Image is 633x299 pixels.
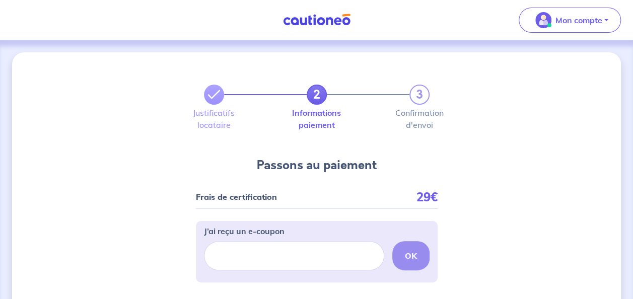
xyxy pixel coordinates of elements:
[204,225,285,237] p: J’ai reçu un e-coupon
[204,109,224,129] label: Justificatifs locataire
[307,85,327,105] a: 2
[196,193,277,200] p: Frais de certification
[535,12,551,28] img: illu_account_valid_menu.svg
[519,8,621,33] button: illu_account_valid_menu.svgMon compte
[307,109,327,129] label: Informations paiement
[416,193,438,200] p: 29€
[279,14,355,26] img: Cautioneo
[257,157,377,173] h4: Passons au paiement
[555,14,602,26] p: Mon compte
[409,109,430,129] label: Confirmation d'envoi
